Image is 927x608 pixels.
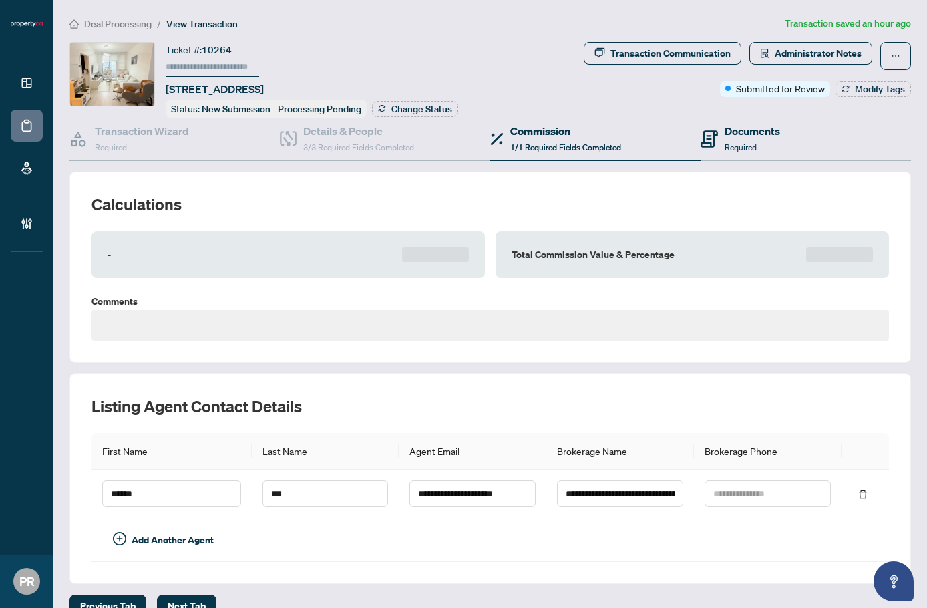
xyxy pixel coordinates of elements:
[510,142,621,152] span: 1/1 Required Fields Completed
[91,396,889,417] h2: Listing Agent Contact Details
[891,51,900,61] span: ellipsis
[95,123,189,139] h4: Transaction Wizard
[372,101,458,117] button: Change Status
[166,100,367,118] div: Status:
[303,123,414,139] h4: Details & People
[202,103,361,115] span: New Submission - Processing Pending
[91,433,252,470] th: First Name
[102,529,224,551] button: Add Another Agent
[166,42,232,57] div: Ticket #:
[610,43,731,64] div: Transaction Communication
[391,104,452,114] span: Change Status
[512,247,675,262] label: Total Commission Value & Percentage
[113,532,126,545] span: plus-circle
[11,20,43,28] img: logo
[725,142,757,152] span: Required
[546,433,694,470] th: Brokerage Name
[166,81,264,97] span: [STREET_ADDRESS]
[303,142,414,152] span: 3/3 Required Fields Completed
[836,81,911,97] button: Modify Tags
[858,490,868,499] span: delete
[69,19,79,29] span: home
[166,18,238,30] span: View Transaction
[70,43,154,106] img: IMG-C12337845_1.jpg
[95,142,127,152] span: Required
[202,44,232,56] span: 10264
[749,42,872,65] button: Administrator Notes
[760,49,769,58] span: solution
[108,247,111,262] label: -
[785,16,911,31] article: Transaction saved an hour ago
[855,84,905,94] span: Modify Tags
[874,561,914,601] button: Open asap
[584,42,741,65] button: Transaction Communication
[91,194,889,215] h2: Calculations
[736,81,825,96] span: Submitted for Review
[775,43,862,64] span: Administrator Notes
[694,433,842,470] th: Brokerage Phone
[132,533,214,547] span: Add Another Agent
[399,433,546,470] th: Agent Email
[157,16,161,31] li: /
[19,572,35,591] span: PR
[510,123,621,139] h4: Commission
[252,433,399,470] th: Last Name
[84,18,152,30] span: Deal Processing
[91,294,889,309] label: Comments
[725,123,780,139] h4: Documents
